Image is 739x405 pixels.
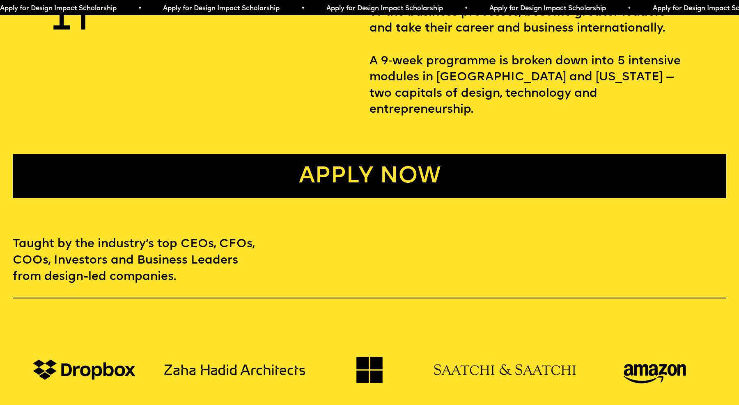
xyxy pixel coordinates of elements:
span: • [297,5,301,12]
span: • [134,5,138,12]
span: • [460,5,464,12]
p: Taught by the industry’s top CEOs, CFOs, COOs, Investors and Business Leaders from design-led com... [13,236,257,285]
a: Apply now [13,154,726,198]
span: • [623,5,627,12]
